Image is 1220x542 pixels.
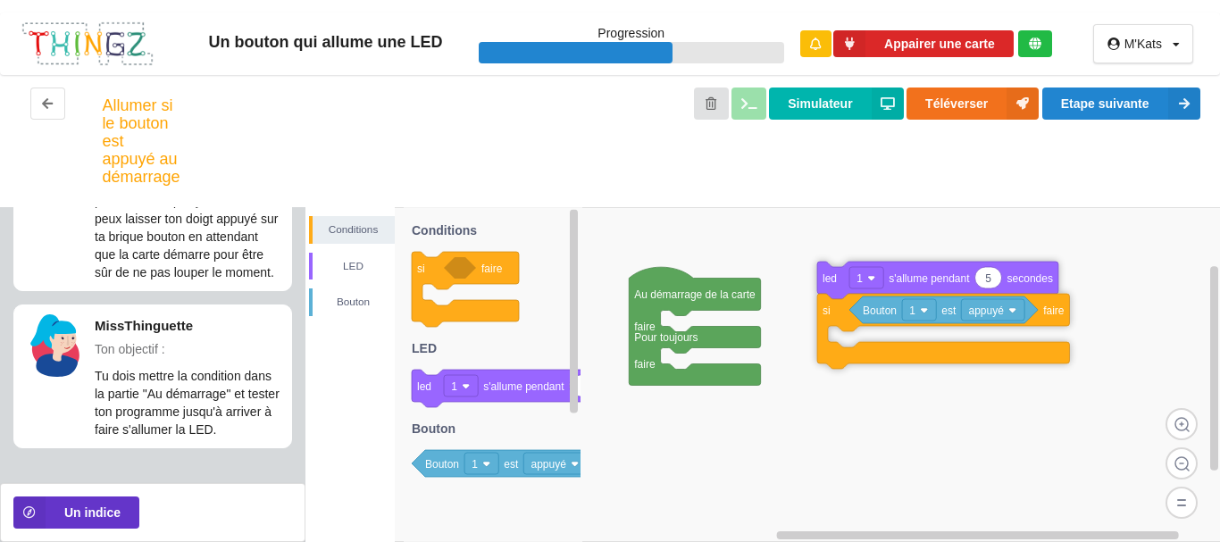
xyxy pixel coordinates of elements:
[417,380,431,393] text: led
[907,88,1039,120] button: Téléverser
[1124,38,1162,50] div: M'Kats
[1043,304,1065,317] text: faire
[1007,272,1052,285] text: secondes
[95,316,282,335] p: MissThinguette
[769,88,903,120] button: Simulateur
[472,458,478,471] text: 1
[823,272,837,285] text: led
[889,272,970,285] text: s'allume pendant
[313,221,395,238] div: Conditions
[833,30,1014,58] button: Appairer une carte
[479,24,784,42] p: Progression
[909,304,915,317] text: 1
[481,263,503,275] text: faire
[313,257,395,275] div: LED
[451,380,457,393] text: 1
[1018,30,1051,57] div: Tu es connecté au serveur de création de Thingz
[173,32,479,53] div: Un bouton qui allume une LED
[985,272,991,285] text: 5
[412,223,477,238] text: Conditions
[425,458,459,471] text: Bouton
[941,304,957,317] text: est
[1042,88,1200,120] button: Etape suivante
[417,263,425,275] text: si
[857,272,863,285] text: 1
[95,367,282,438] p: Tu dois mettre la condition dans la partie "Au démarrage" et tester ton programme jusqu'à arriver...
[95,340,282,358] p: Ton objectif :
[504,458,519,471] text: est
[863,304,897,317] text: Bouton
[823,304,831,317] text: si
[102,96,180,186] div: Allumer si le bouton est appuyé au démarrage
[694,88,729,120] button: Annuler les modifications et revenir au début de l'étape
[313,293,395,311] div: Bouton
[531,458,566,471] text: appuyé
[483,380,564,393] text: s'allume pendant
[21,21,155,68] img: thingz_logo.png
[412,421,455,436] text: Bouton
[968,304,1004,317] text: appuyé
[411,341,436,355] text: LED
